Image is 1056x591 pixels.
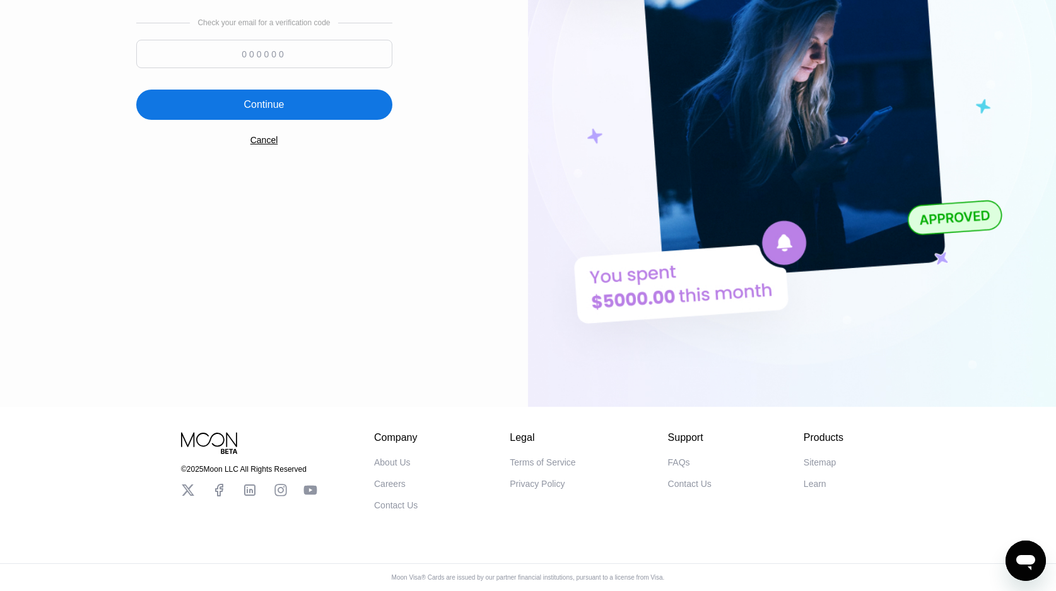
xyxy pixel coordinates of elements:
[374,432,418,443] div: Company
[804,479,826,489] div: Learn
[382,574,675,581] div: Moon Visa® Cards are issued by our partner financial institutions, pursuant to a license from Visa.
[510,457,575,467] div: Terms of Service
[668,479,712,489] div: Contact Us
[374,500,418,510] div: Contact Us
[510,479,565,489] div: Privacy Policy
[250,135,278,145] div: Cancel
[804,457,836,467] div: Sitemap
[668,457,690,467] div: FAQs
[1006,541,1046,581] iframe: Az üzenetküldési ablak megnyitására szolgáló gomb
[181,465,317,474] div: © 2025 Moon LLC All Rights Reserved
[374,479,406,489] div: Careers
[197,18,330,27] div: Check your email for a verification code
[136,40,392,68] input: 000000
[243,98,284,111] div: Continue
[804,432,843,443] div: Products
[668,432,712,443] div: Support
[510,432,575,443] div: Legal
[374,457,411,467] div: About Us
[136,90,392,120] div: Continue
